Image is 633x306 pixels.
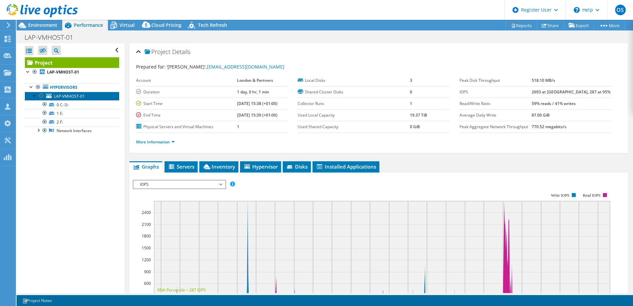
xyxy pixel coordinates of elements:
text: 1200 [142,257,151,263]
span: Hypervisor [243,163,278,170]
b: 770.52 megabits/s [532,124,566,129]
b: 1 [410,101,412,106]
label: IOPS [460,89,532,95]
text: 2100 [142,222,151,227]
b: 2693 at [GEOGRAPHIC_DATA], 287 at 95% [532,89,610,95]
label: End Time [136,112,237,119]
a: LAP-VMHOST-01 [25,92,119,100]
text: 95th Percentile = 287 IOPS [157,287,206,293]
b: 87.00 GiB [532,112,550,118]
span: LAP-VMHOST-01 [54,93,85,99]
span: Project [145,49,170,55]
label: Prepared for: [136,64,166,70]
label: Physical Servers and Virtual Machines [136,124,237,130]
label: Start Time [136,100,237,107]
a: More [594,20,625,30]
span: Installed Applications [316,163,376,170]
b: 518.10 MB/s [532,77,555,83]
text: 2400 [142,210,151,215]
a: [EMAIL_ADDRESS][DOMAIN_NAME] [207,64,284,70]
span: Cloud Pricing [151,22,181,28]
text: Write IOPS [551,193,569,198]
b: [DATE] 15:38 (+01:00) [237,101,277,106]
label: Collector Runs [298,100,410,107]
span: Virtual [120,22,135,28]
b: 59% reads / 41% writes [532,101,576,106]
label: Shared Cluster Disks [298,89,410,95]
span: Performance [74,22,103,28]
a: More Information [136,139,175,145]
b: LAP-VMHOST-01 [47,69,79,75]
a: Share [537,20,564,30]
text: 600 [144,280,151,286]
text: 300 [144,292,151,298]
b: [DATE] 15:39 (+01:00) [237,112,277,118]
label: Used Shared Capacity [298,124,410,130]
a: Export [563,20,594,30]
h1: LAP-VMHOST-01 [22,34,83,41]
a: Reports [505,20,537,30]
label: Account [136,77,237,84]
label: Average Daily Write [460,112,532,119]
b: 0 [410,89,412,95]
label: Peak Aggregate Network Throughput [460,124,532,130]
span: Graphs [133,163,159,170]
span: Environment [28,22,57,28]
a: Hypervisors [25,83,119,92]
text: 1500 [142,245,151,251]
label: Local Disks [298,77,410,84]
label: Duration [136,89,237,95]
b: 0 GiB [410,124,420,129]
a: 2 F: [25,118,119,127]
b: 3 [410,77,412,83]
b: 19.37 TiB [410,112,427,118]
b: 1 [237,124,239,129]
label: Peak Disk Throughput [460,77,532,84]
label: Used Local Capacity [298,112,410,119]
span: Disks [286,163,308,170]
text: Read IOPS [583,193,601,198]
a: 0 C: D: [25,100,119,109]
a: Project [25,57,119,68]
b: London & Partners [237,77,273,83]
span: Details [172,48,190,56]
span: Tech Refresh [198,22,227,28]
span: Servers [168,163,194,170]
label: Read/Write Ratio [460,100,532,107]
a: LAP-VMHOST-01 [25,68,119,76]
b: 1 day, 0 hr, 1 min [237,89,269,95]
a: Project Notes [18,296,57,305]
text: 900 [144,269,151,275]
span: IOPS [137,180,222,188]
a: Network Interfaces [25,127,119,135]
a: 1 E: [25,109,119,118]
text: 1800 [142,233,151,239]
span: OS [615,5,626,15]
span: Inventory [203,163,235,170]
svg: \n [574,7,580,13]
span: '[PERSON_NAME]', [167,64,284,70]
